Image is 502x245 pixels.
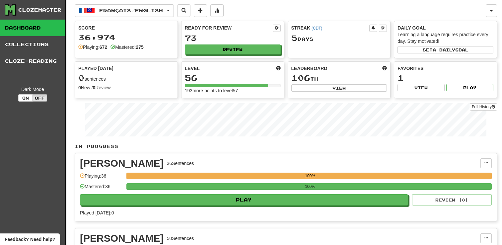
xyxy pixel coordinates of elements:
[78,84,174,91] div: New / Review
[185,74,281,82] div: 56
[33,94,47,102] button: Off
[5,86,60,93] div: Dark Mode
[291,84,387,92] button: View
[167,235,194,242] div: 50 Sentences
[470,103,497,111] a: Full History
[78,85,81,90] strong: 0
[412,194,492,205] button: Review (0)
[382,65,387,72] span: This week in points, UTC
[210,4,224,17] button: More stats
[18,7,61,13] div: Clozemaster
[397,65,493,72] div: Favorites
[185,87,281,94] div: 193 more points to level 57
[446,84,493,91] button: Play
[291,25,370,31] div: Streak
[128,183,492,190] div: 100%
[110,44,144,50] div: Mastered:
[312,26,322,31] a: (CDT)
[291,65,327,72] span: Leaderboard
[80,233,164,243] div: [PERSON_NAME]
[397,25,493,31] div: Daily Goal
[78,25,174,31] div: Score
[75,143,497,150] p: In Progress
[291,33,298,42] span: 5
[136,44,143,50] strong: 275
[78,44,107,50] div: Playing:
[99,8,163,13] span: Français / English
[5,236,55,243] span: Open feedback widget
[433,47,455,52] span: a daily
[185,34,281,42] div: 73
[80,183,123,194] div: Mastered: 36
[78,65,113,72] span: Played [DATE]
[397,46,493,53] button: Seta dailygoal
[194,4,207,17] button: Add sentence to collection
[276,65,281,72] span: Score more points to level up
[78,33,174,41] div: 36,974
[177,4,190,17] button: Search sentences
[291,74,387,82] div: th
[397,31,493,44] div: Learning a language requires practice every day. Stay motivated!
[78,74,174,82] div: sentences
[80,210,114,215] span: Played [DATE]: 0
[80,194,408,205] button: Play
[93,85,96,90] strong: 0
[291,34,387,42] div: Day s
[397,74,493,82] div: 1
[100,44,107,50] strong: 672
[185,44,281,54] button: Review
[18,94,33,102] button: On
[291,73,310,82] span: 106
[128,173,492,179] div: 100%
[397,84,445,91] button: View
[75,4,174,17] button: Français/English
[185,25,273,31] div: Ready for Review
[185,65,200,72] span: Level
[78,73,85,82] span: 0
[80,158,164,168] div: [PERSON_NAME]
[80,173,123,184] div: Playing: 36
[167,160,194,167] div: 36 Sentences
